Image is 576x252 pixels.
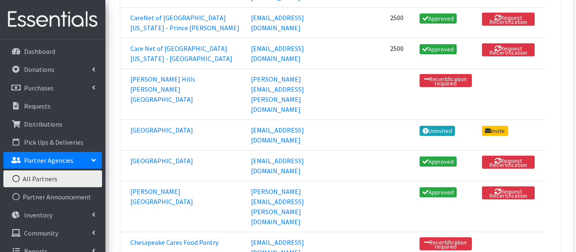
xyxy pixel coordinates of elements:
a: [EMAIL_ADDRESS][DOMAIN_NAME] [251,13,304,32]
a: [EMAIL_ADDRESS][DOMAIN_NAME] [251,157,304,175]
button: Request Recertification [482,156,535,169]
p: Dashboard [24,47,55,56]
a: [PERSON_NAME] Hills [PERSON_NAME][GEOGRAPHIC_DATA] [130,75,195,103]
p: Partner Agencies [24,156,73,164]
a: Requests [3,98,102,114]
a: Approved [420,187,457,197]
a: Approved [420,157,457,167]
p: Inventory [24,211,52,219]
a: Recertification required [420,74,472,87]
p: Purchases [24,84,54,92]
a: Dashboard [3,43,102,60]
button: Request Recertification [482,13,535,26]
a: Care Net of [GEOGRAPHIC_DATA][US_STATE] - [GEOGRAPHIC_DATA] [130,44,232,63]
a: Donations [3,61,102,78]
a: Approved [420,13,457,24]
a: Recertification required [420,237,472,250]
a: Chesapeake Cares Food Pantry [130,238,218,247]
img: HumanEssentials [3,5,102,34]
a: Partner Agencies [3,152,102,169]
a: [PERSON_NAME][EMAIL_ADDRESS][PERSON_NAME][DOMAIN_NAME] [251,75,304,114]
a: [EMAIL_ADDRESS][DOMAIN_NAME] [251,44,304,63]
a: [GEOGRAPHIC_DATA] [130,157,193,165]
a: [PERSON_NAME][GEOGRAPHIC_DATA] [130,187,193,206]
a: [GEOGRAPHIC_DATA] [130,126,193,134]
a: Distributions [3,116,102,133]
a: Uninvited [420,126,455,136]
a: Invite [482,126,508,136]
a: CareNet of [GEOGRAPHIC_DATA][US_STATE] - Prince [PERSON_NAME] [130,13,240,32]
a: Approved [420,44,457,54]
p: Community [24,229,58,237]
a: Purchases [3,80,102,96]
a: Inventory [3,207,102,223]
a: Community [3,225,102,241]
button: Request Recertification [482,186,535,199]
p: Donations [24,65,54,74]
a: [EMAIL_ADDRESS][DOMAIN_NAME] [251,126,304,144]
a: [PERSON_NAME][EMAIL_ADDRESS][PERSON_NAME][DOMAIN_NAME] [251,187,304,226]
a: Partner Announcement [3,188,102,205]
a: All Partners [3,170,102,187]
p: Distributions [24,120,62,128]
button: Request Recertification [482,43,535,56]
p: Pick Ups & Deliveries [24,138,83,146]
td: 2500 [385,7,415,38]
a: Pick Ups & Deliveries [3,134,102,151]
p: Requests [24,102,51,110]
td: 2500 [385,38,415,69]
